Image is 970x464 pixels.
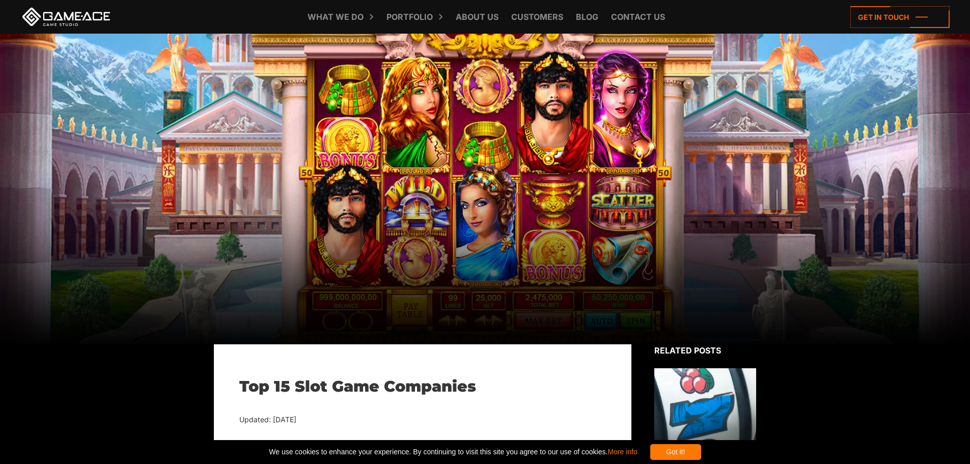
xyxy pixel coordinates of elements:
div: Got it! [650,444,701,460]
a: Get in touch [850,6,950,28]
div: Related posts [654,344,756,357]
a: More info [607,448,637,456]
div: Updated: [DATE] [239,414,606,426]
img: Related [654,368,756,461]
span: We use cookies to enhance your experience. By continuing to visit this site you agree to our use ... [269,444,637,460]
h1: Top 15 Slot Game Companies [239,377,606,396]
